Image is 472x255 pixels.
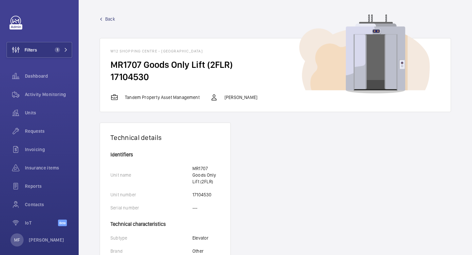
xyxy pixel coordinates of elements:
[25,201,72,208] span: Contacts
[110,152,220,157] h4: Identifiers
[225,94,257,101] p: [PERSON_NAME]
[110,205,192,211] p: Serial number
[7,42,72,58] button: Filters1
[192,191,211,198] p: 17104530
[110,235,192,241] p: Subtype
[25,165,72,171] span: Insurance items
[55,47,60,52] span: 1
[25,183,72,189] span: Reports
[192,205,198,211] p: ---
[110,71,440,83] h2: 17104530
[192,165,220,185] p: MR1707 Goods Only Lift (2FLR)
[192,248,204,254] p: Other
[14,237,20,243] p: MF
[125,94,200,101] p: Tandem Property Asset Management
[29,237,64,243] p: [PERSON_NAME]
[25,91,72,98] span: Activity Monitoring
[110,191,192,198] p: Unit number
[110,172,192,178] p: Unit name
[110,59,440,71] h2: MR1707 Goods Only Lift (2FLR)
[110,248,192,254] p: Brand
[25,47,37,53] span: Filters
[25,128,72,134] span: Requests
[192,235,208,241] p: Elevator
[110,133,220,142] h1: Technical details
[110,218,220,227] h4: Technical characteristics
[25,220,58,226] span: IoT
[299,14,430,94] img: device image
[105,16,115,22] span: Back
[110,49,440,53] h1: W12 Shopping Centre - [GEOGRAPHIC_DATA]
[25,146,72,153] span: Invoicing
[25,109,72,116] span: Units
[58,220,67,226] span: Beta
[25,73,72,79] span: Dashboard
